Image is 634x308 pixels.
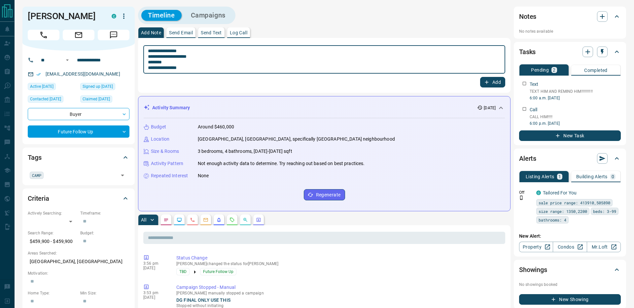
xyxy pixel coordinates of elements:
svg: Agent Actions [256,217,261,222]
span: TBD [179,268,187,275]
svg: Requests [229,217,235,222]
a: Property [519,242,553,252]
p: Call [530,106,538,113]
div: Alerts [519,151,621,166]
a: Tailored For You [543,190,577,195]
button: Open [118,171,127,180]
button: New Showing [519,294,621,305]
span: Signed up [DATE] [83,83,113,90]
p: Listing Alerts [526,174,554,179]
p: [GEOGRAPHIC_DATA], [GEOGRAPHIC_DATA] [28,256,129,267]
div: Future Follow Up [28,125,129,138]
p: $459,900 - $459,900 [28,236,77,247]
h2: Alerts [519,153,536,164]
h2: Tasks [519,47,536,57]
p: Off [519,189,532,195]
p: Not enough activity data to determine. Try reaching out based on best practices. [198,160,365,167]
div: Mon Oct 06 2025 [80,95,129,105]
p: Text [530,81,539,88]
h2: Notes [519,11,536,22]
h2: Criteria [28,193,49,204]
div: Mon Oct 06 2025 [80,83,129,92]
p: No notes available [519,28,621,34]
p: Areas Searched: [28,250,129,256]
div: Criteria [28,190,129,206]
p: [DATE] [143,266,166,270]
p: Completed [584,68,608,73]
p: Motivation: [28,270,129,276]
span: Contacted [DATE] [30,96,61,102]
p: 3 bedrooms, 4 bathrooms, [DATE]-[DATE] sqft [198,148,292,155]
p: Location [151,136,169,143]
p: Budget: [80,230,129,236]
div: Tasks [519,44,621,60]
svg: Push Notification Only [519,195,524,200]
h2: Tags [28,152,41,163]
p: 1 [558,174,561,179]
svg: Emails [203,217,208,222]
span: Call [28,30,59,40]
button: Regenerate [304,189,345,200]
p: 2 [553,68,555,72]
p: Status Change [176,255,503,261]
p: 3:53 pm [143,291,166,295]
a: Condos [553,242,587,252]
p: 6:00 a.m. [DATE] [530,95,621,101]
p: TEXT HIM AND REMIND HIM!!!!!!!!!!! [530,88,621,94]
div: condos.ca [536,190,541,195]
span: Email [63,30,94,40]
p: Timeframe: [80,210,129,216]
p: 0 [612,174,614,179]
p: Around $460,000 [198,123,234,130]
h2: Showings [519,264,547,275]
span: Claimed [DATE] [83,96,110,102]
p: [PERSON_NAME] manually stopped a campaign [176,291,503,295]
p: Log Call [230,30,247,35]
p: Pending [531,68,549,72]
p: [PERSON_NAME] changed the status for [PERSON_NAME] [176,261,503,266]
button: Add [480,77,505,87]
p: All [141,218,146,222]
p: [DATE] [143,295,166,300]
svg: Email Verified [36,72,41,77]
div: Notes [519,9,621,24]
p: 6:00 p.m. [DATE] [530,120,621,126]
p: New Alert: [519,233,621,240]
div: condos.ca [112,14,116,18]
span: bathrooms: 4 [539,217,566,223]
span: CAMP [32,172,41,179]
svg: Notes [163,217,169,222]
svg: Calls [190,217,195,222]
div: Activity Summary[DATE] [144,102,505,114]
button: Campaigns [184,10,232,21]
h1: [PERSON_NAME] [28,11,102,21]
p: [GEOGRAPHIC_DATA], [GEOGRAPHIC_DATA], specifically [GEOGRAPHIC_DATA] neighbourhood [198,136,395,143]
span: Active [DATE] [30,83,53,90]
svg: Listing Alerts [216,217,222,222]
button: Timeline [141,10,182,21]
svg: Lead Browsing Activity [177,217,182,222]
p: Send Email [169,30,193,35]
p: No showings booked [519,282,621,288]
p: Activity Pattern [151,160,183,167]
p: Search Range: [28,230,77,236]
span: beds: 3-99 [593,208,616,215]
div: Mon Oct 06 2025 [28,83,77,92]
p: Building Alerts [576,174,608,179]
p: Min Size: [80,290,129,296]
span: sale price range: 413910,505890 [539,199,610,206]
p: Size & Rooms [151,148,179,155]
button: Open [63,56,71,64]
button: New Task [519,130,621,141]
div: Buyer [28,108,129,120]
a: [EMAIL_ADDRESS][DOMAIN_NAME] [46,71,120,77]
svg: Opportunities [243,217,248,222]
p: Actively Searching: [28,210,77,216]
p: None [198,172,209,179]
a: Mr.Loft [587,242,621,252]
span: Future Follow Up [203,268,233,275]
p: Budget [151,123,166,130]
span: Message [98,30,129,40]
div: Mon Oct 06 2025 [28,95,77,105]
a: DG FINAL ONLY USE THIS [176,297,230,303]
